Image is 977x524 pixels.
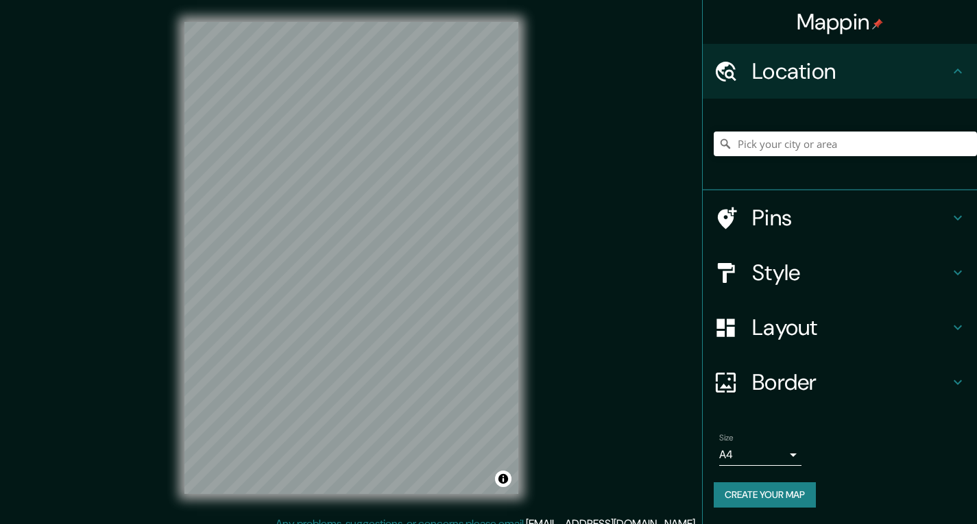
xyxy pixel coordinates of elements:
h4: Pins [752,204,950,232]
h4: Location [752,58,950,85]
div: Pins [703,190,977,245]
div: Location [703,44,977,99]
div: A4 [719,444,801,466]
div: Style [703,245,977,300]
img: pin-icon.png [872,18,883,29]
button: Create your map [714,482,816,508]
h4: Mappin [797,8,884,36]
h4: Layout [752,314,950,341]
h4: Style [752,259,950,286]
h4: Border [752,369,950,396]
div: Border [703,355,977,410]
input: Pick your city or area [714,132,977,156]
button: Toggle attribution [495,471,511,487]
div: Layout [703,300,977,355]
canvas: Map [184,22,518,494]
iframe: Help widget launcher [855,471,962,509]
label: Size [719,432,734,444]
